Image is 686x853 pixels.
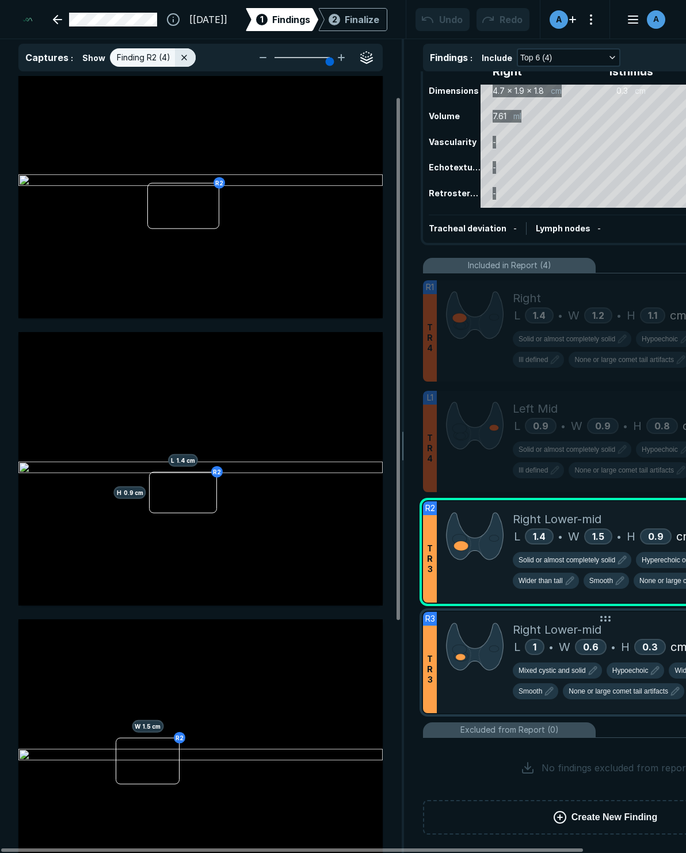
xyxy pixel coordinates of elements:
[633,417,642,435] span: H
[550,10,568,29] div: avatar-name
[533,310,546,321] span: 1.4
[425,612,435,625] span: R3
[549,640,553,654] span: •
[619,8,668,31] button: avatar-name
[427,433,433,464] span: T R 4
[246,8,318,31] div: 1Findings
[519,555,615,565] span: Solid or almost completely solid
[345,13,379,26] div: Finalize
[627,528,635,545] span: H
[514,307,520,324] span: L
[520,51,552,64] span: Top 6 (4)
[533,420,548,432] span: 0.9
[623,419,627,433] span: •
[611,640,615,654] span: •
[446,400,504,451] img: CaCYmQAAAAZJREFUAwD6ctAF+Z4QAwAAAABJRU5ErkJggg==
[114,486,146,499] span: H 0.9 cm
[569,686,668,696] span: None or large comet tail artifacts
[592,310,604,321] span: 1.2
[519,576,563,586] span: Wider than tall
[617,530,621,543] span: •
[514,528,520,545] span: L
[519,665,586,676] span: Mixed cystic and solid
[416,8,470,31] button: Undo
[427,322,433,353] span: T R 4
[189,13,227,26] span: [[DATE]]
[460,723,559,736] span: Excluded from Report (0)
[318,8,387,31] div: 2Finalize
[470,53,472,63] span: :
[513,400,558,417] span: Left Mid
[117,51,170,64] span: Finding R2 (4)
[583,641,599,653] span: 0.6
[648,310,657,321] span: 1.1
[627,307,635,324] span: H
[514,638,520,656] span: L
[533,531,546,542] span: 1.4
[568,528,580,545] span: W
[25,52,68,63] span: Captures
[589,576,613,586] span: Smooth
[558,309,562,322] span: •
[168,454,198,467] span: L 1.4 cm
[571,810,657,824] span: Create New Finding
[446,511,504,562] img: +qF94AAAAGSURBVAMAkYVk9gEvzU4AAAAASUVORK5CYII=
[18,7,37,32] a: See-Mode Logo
[427,654,433,685] span: T R 3
[332,13,337,25] span: 2
[71,53,73,63] span: :
[23,12,32,28] img: See-Mode Logo
[536,223,590,233] span: Lymph nodes
[468,259,551,272] span: Included in Report (4)
[642,444,678,455] span: Hypoechoic
[574,465,674,475] span: None or large comet tail artifacts
[595,420,611,432] span: 0.9
[559,638,570,656] span: W
[260,13,264,25] span: 1
[571,417,582,435] span: W
[519,686,542,696] span: Smooth
[427,391,433,404] span: L1
[519,465,548,475] span: Ill defined
[477,8,529,31] button: Redo
[132,720,163,733] span: W 1.5 cm
[574,355,674,365] span: None or large comet tail artifacts
[597,223,601,233] span: -
[514,417,520,435] span: L
[426,281,434,294] span: R1
[446,621,504,672] img: +ODMN4AAAAGSURBVAMAT3S6BUitUTQAAAAASUVORK5CYII=
[429,223,506,233] span: Tracheal deviation
[648,531,664,542] span: 0.9
[513,621,601,638] span: Right Lower-mid
[425,502,435,515] span: R2
[612,665,649,676] span: Hypoechoic
[513,290,541,307] span: Right
[653,13,659,25] span: A
[642,334,678,344] span: Hypoechoic
[430,52,468,63] span: Findings
[519,334,615,344] span: Solid or almost completely solid
[446,290,504,341] img: OLmh7wAAAAZJREFUAwCxHb4FDX4FCwAAAABJRU5ErkJggg==
[272,13,310,26] span: Findings
[82,52,105,64] span: Show
[533,641,536,653] span: 1
[556,13,562,25] span: A
[561,419,565,433] span: •
[642,641,658,653] span: 0.3
[427,543,433,574] span: T R 3
[482,52,512,64] span: Include
[654,420,670,432] span: 0.8
[621,638,630,656] span: H
[647,10,665,29] div: avatar-name
[558,530,562,543] span: •
[519,355,548,365] span: Ill defined
[568,307,580,324] span: W
[513,511,601,528] span: Right Lower-mid
[513,223,517,233] span: -
[519,444,615,455] span: Solid or almost completely solid
[617,309,621,322] span: •
[592,531,604,542] span: 1.5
